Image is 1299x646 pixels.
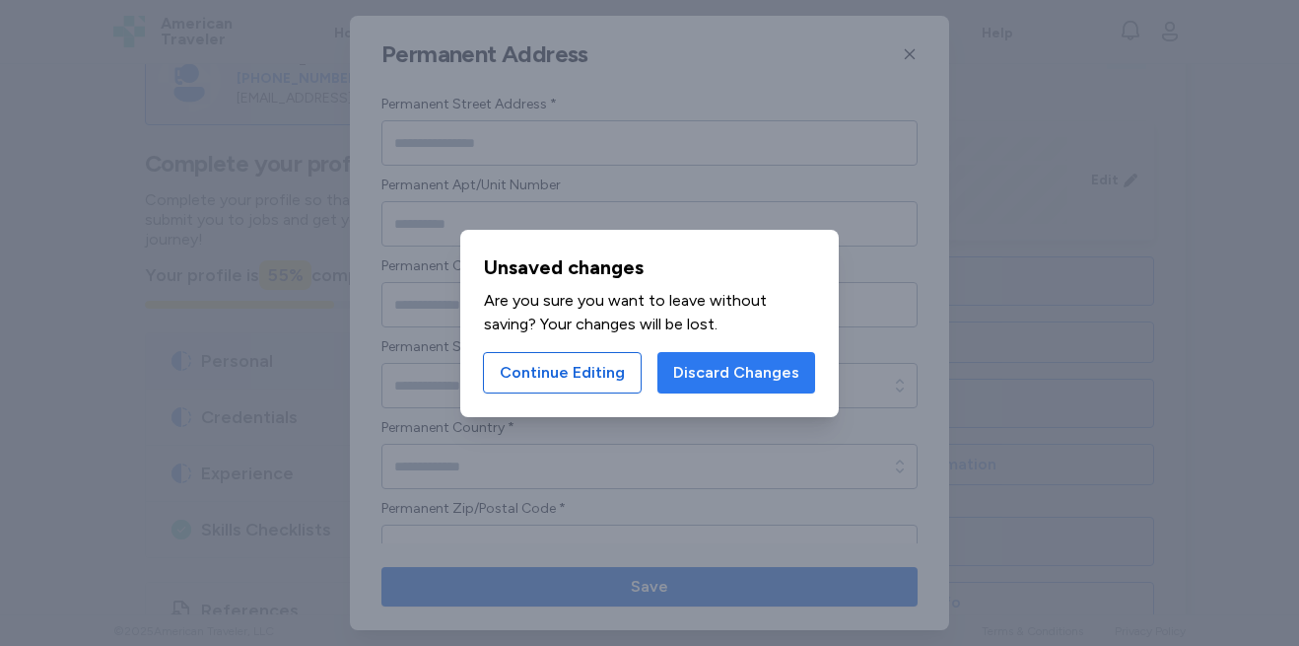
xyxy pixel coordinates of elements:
button: Discard Changes [657,352,815,394]
div: Unsaved changes [484,253,815,281]
span: Discard Changes [673,361,799,385]
button: Continue Editing [483,352,642,394]
div: Are you sure you want to leave without saving? Your changes will be lost. [484,289,815,336]
span: Continue Editing [500,361,625,385]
